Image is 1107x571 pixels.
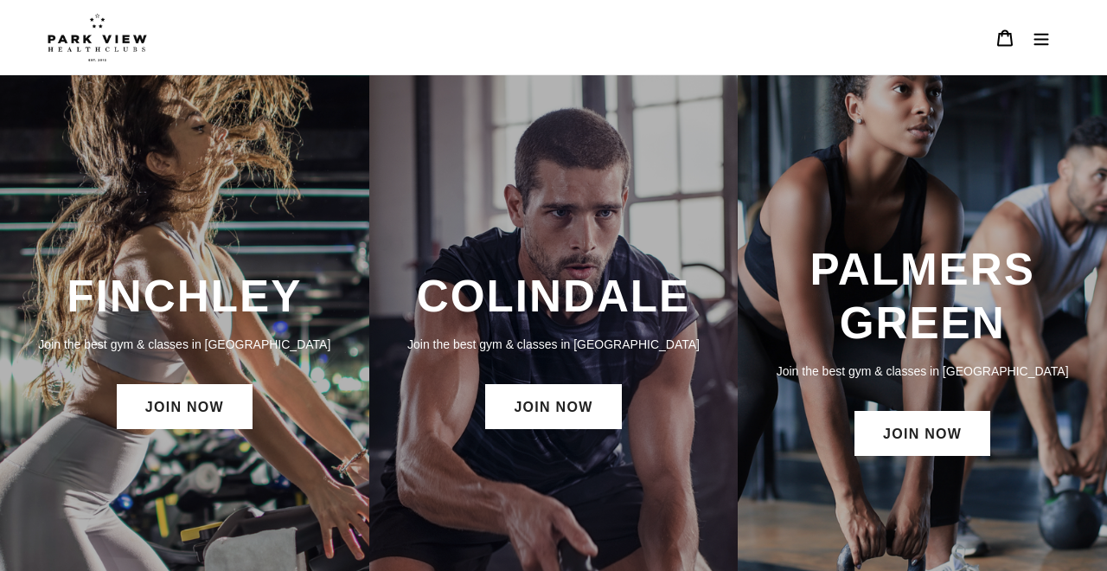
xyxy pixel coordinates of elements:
p: Join the best gym & classes in [GEOGRAPHIC_DATA] [755,362,1090,381]
a: JOIN NOW: Palmers Green Membership [854,411,990,456]
h3: COLINDALE [387,270,721,323]
p: Join the best gym & classes in [GEOGRAPHIC_DATA] [387,335,721,354]
button: Menu [1023,19,1059,56]
h3: PALMERS GREEN [755,243,1090,350]
a: JOIN NOW: Finchley Membership [117,384,253,429]
p: Join the best gym & classes in [GEOGRAPHIC_DATA] [17,335,352,354]
a: JOIN NOW: Colindale Membership [485,384,621,429]
img: Park view health clubs is a gym near you. [48,13,147,61]
h3: FINCHLEY [17,270,352,323]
